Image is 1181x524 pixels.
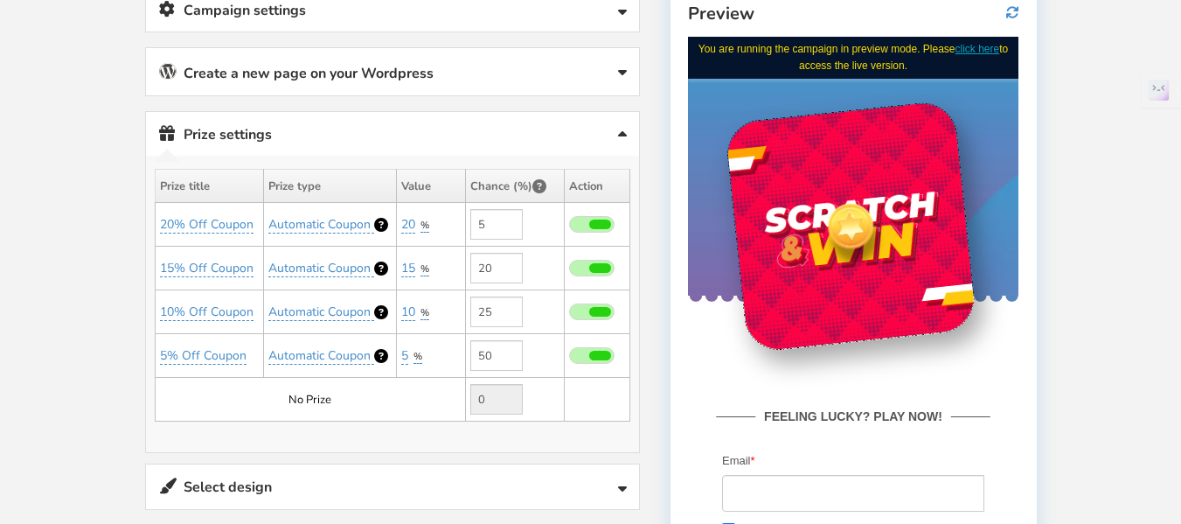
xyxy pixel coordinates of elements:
a: % [420,262,429,276]
a: % [420,306,429,320]
a: 20% Off Coupon [160,216,254,234]
span: Automatic Coupon [268,216,371,233]
a: Automatic Coupon [268,216,374,234]
th: Action [564,170,629,203]
span: % [420,219,429,232]
th: Value [397,170,465,203]
a: Prize settings [146,112,639,157]
input: Value not editable [470,384,523,415]
th: Chance (%) [465,170,564,203]
a: % [413,350,422,364]
a: % [420,219,429,233]
a: 10% Off Coupon [160,304,254,321]
span: % [420,262,429,276]
a: Automatic Coupon [268,260,374,277]
span: % [420,306,429,319]
a: Select design [146,465,639,509]
a: 5% Off Coupon [160,347,247,365]
a: Automatic Coupon [268,347,374,365]
a: Create a new page on your Wordpress [146,48,639,95]
span: Automatic Coupon [268,347,371,364]
a: Automatic Coupon [268,304,374,321]
a: 20 [401,216,415,234]
th: Prize title [155,170,264,203]
span: Automatic Coupon [268,304,371,320]
a: 5 [401,347,408,365]
span: Automatic Coupon [268,260,371,276]
td: No Prize [155,378,465,422]
span: % [413,350,422,363]
a: 10 [401,304,415,321]
h4: Preview [688,4,1018,24]
a: 15 [401,260,415,277]
th: Prize type [264,170,397,203]
a: 15% Off Coupon [160,260,254,277]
